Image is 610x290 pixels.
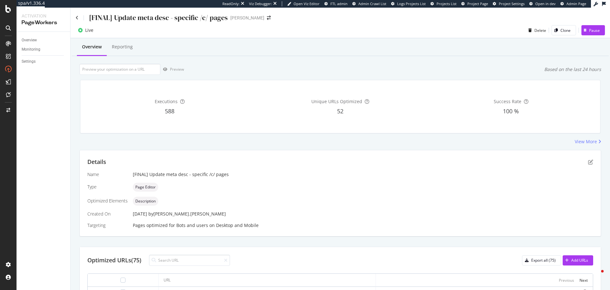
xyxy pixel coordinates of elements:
[133,171,593,178] div: [FINAL] Update meta desc - specific /c/ pages
[149,255,230,266] input: Search URL
[22,46,40,53] div: Monitoring
[571,258,588,263] div: Add URLs
[87,171,128,178] div: Name
[311,98,362,104] span: Unique URLs Optimized
[287,1,320,6] a: Open Viz Editor
[170,67,184,72] div: Preview
[22,19,65,26] div: PageWorkers
[560,28,571,33] div: Clone
[87,158,106,166] div: Details
[494,98,521,104] span: Success Rate
[559,278,574,283] div: Previous
[85,27,93,33] div: Live
[529,1,556,6] a: Open in dev
[22,37,66,44] a: Overview
[581,25,605,35] button: Pause
[526,25,546,35] button: Delete
[267,16,271,20] div: arrow-right-arrow-left
[87,222,128,229] div: Targeting
[559,276,574,284] button: Previous
[112,44,133,50] div: Reporting
[22,58,66,65] a: Settings
[531,258,556,263] div: Export all (75)
[87,198,128,204] div: Optimized Elements
[493,1,525,6] a: Project Settings
[22,13,65,19] div: Activation
[588,159,593,165] div: pen-to-square
[588,268,604,284] iframe: Intercom live chat
[544,66,601,73] div: Based on the last 24 hours
[133,197,158,206] div: neutral label
[330,1,348,6] span: FTL admin
[155,98,178,104] span: Executions
[324,1,348,6] a: FTL admin
[165,107,174,115] span: 588
[358,1,386,6] span: Admin Crawl List
[337,107,343,115] span: 52
[499,1,525,6] span: Project Settings
[522,255,561,265] button: Export all (75)
[133,222,593,229] div: Pages optimized for on
[467,1,488,6] span: Project Page
[87,211,128,217] div: Created On
[397,1,426,6] span: Logs Projects List
[22,46,66,53] a: Monitoring
[135,199,156,203] span: Description
[164,277,171,283] div: URL
[430,1,457,6] a: Projects List
[566,1,586,6] span: Admin Page
[534,28,546,33] div: Delete
[391,1,426,6] a: Logs Projects List
[579,276,588,284] button: Next
[79,64,160,75] input: Preview your optimization on a URL
[133,183,158,192] div: neutral label
[82,44,102,50] div: Overview
[160,64,184,74] button: Preview
[294,1,320,6] span: Open Viz Editor
[535,1,556,6] span: Open in dev
[503,107,519,115] span: 100 %
[22,37,37,44] div: Overview
[133,211,593,217] div: [DATE]
[87,184,128,190] div: Type
[89,13,228,23] div: [FINAL] Update meta desc - specific /c/ pages
[216,222,259,229] div: Desktop and Mobile
[579,278,588,283] div: Next
[552,25,576,35] button: Clone
[461,1,488,6] a: Project Page
[437,1,457,6] span: Projects List
[560,1,586,6] a: Admin Page
[230,15,264,21] div: [PERSON_NAME]
[575,138,601,145] a: View More
[176,222,208,229] div: Bots and users
[249,1,272,6] div: Viz Debugger:
[148,211,226,217] div: by [PERSON_NAME].[PERSON_NAME]
[589,28,600,33] div: Pause
[352,1,386,6] a: Admin Crawl List
[575,138,597,145] div: View More
[22,58,36,65] div: Settings
[222,1,240,6] div: ReadOnly:
[563,255,593,265] button: Add URLs
[76,16,78,20] a: Click to go back
[135,185,156,189] span: Page Editor
[87,256,141,265] div: Optimized URLs (75)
